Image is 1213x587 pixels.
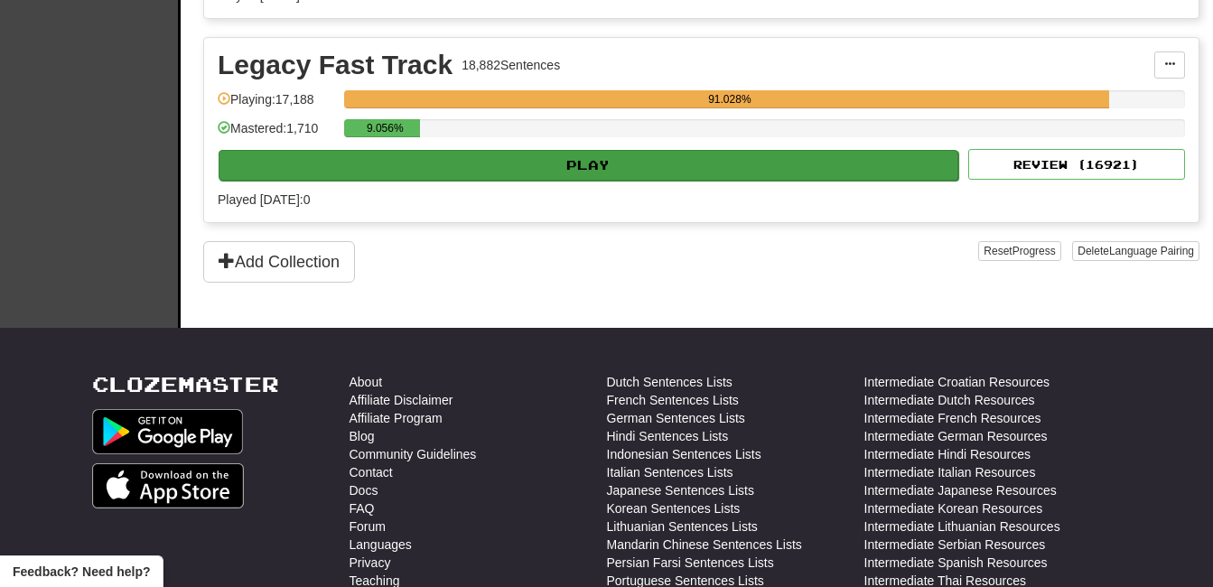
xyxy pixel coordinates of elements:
a: Privacy [350,554,391,572]
a: Docs [350,481,378,499]
span: Progress [1012,245,1056,257]
a: Hindi Sentences Lists [607,427,729,445]
a: Affiliate Program [350,409,443,427]
a: Intermediate French Resources [864,409,1041,427]
a: Contact [350,463,393,481]
a: Clozemaster [92,373,279,396]
a: Mandarin Chinese Sentences Lists [607,536,802,554]
a: Intermediate German Resources [864,427,1048,445]
a: Community Guidelines [350,445,477,463]
a: Blog [350,427,375,445]
a: Affiliate Disclaimer [350,391,453,409]
button: DeleteLanguage Pairing [1072,241,1199,261]
a: Japanese Sentences Lists [607,481,754,499]
a: Intermediate Lithuanian Resources [864,517,1060,536]
a: Intermediate Korean Resources [864,499,1043,517]
a: Forum [350,517,386,536]
span: Open feedback widget [13,563,150,581]
a: Intermediate Dutch Resources [864,391,1035,409]
button: Play [219,150,958,181]
img: Get it on Google Play [92,409,244,454]
a: FAQ [350,499,375,517]
a: Intermediate Italian Resources [864,463,1036,481]
a: Intermediate Croatian Resources [864,373,1050,391]
a: Intermediate Spanish Resources [864,554,1048,572]
div: Legacy Fast Track [218,51,453,79]
a: Languages [350,536,412,554]
a: German Sentences Lists [607,409,745,427]
img: Get it on App Store [92,463,245,508]
a: French Sentences Lists [607,391,739,409]
div: Mastered: 1,710 [218,119,335,149]
div: 18,882 Sentences [462,56,560,74]
button: Review (16921) [968,149,1185,180]
span: Played [DATE]: 0 [218,192,310,207]
a: Indonesian Sentences Lists [607,445,761,463]
button: ResetProgress [978,241,1060,261]
div: 9.056% [350,119,420,137]
div: Playing: 17,188 [218,90,335,120]
a: Italian Sentences Lists [607,463,733,481]
a: Persian Farsi Sentences Lists [607,554,774,572]
a: Dutch Sentences Lists [607,373,732,391]
a: Lithuanian Sentences Lists [607,517,758,536]
a: Intermediate Japanese Resources [864,481,1057,499]
button: Add Collection [203,241,355,283]
a: About [350,373,383,391]
div: 91.028% [350,90,1109,108]
a: Intermediate Hindi Resources [864,445,1031,463]
span: Language Pairing [1109,245,1194,257]
a: Korean Sentences Lists [607,499,741,517]
a: Intermediate Serbian Resources [864,536,1046,554]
